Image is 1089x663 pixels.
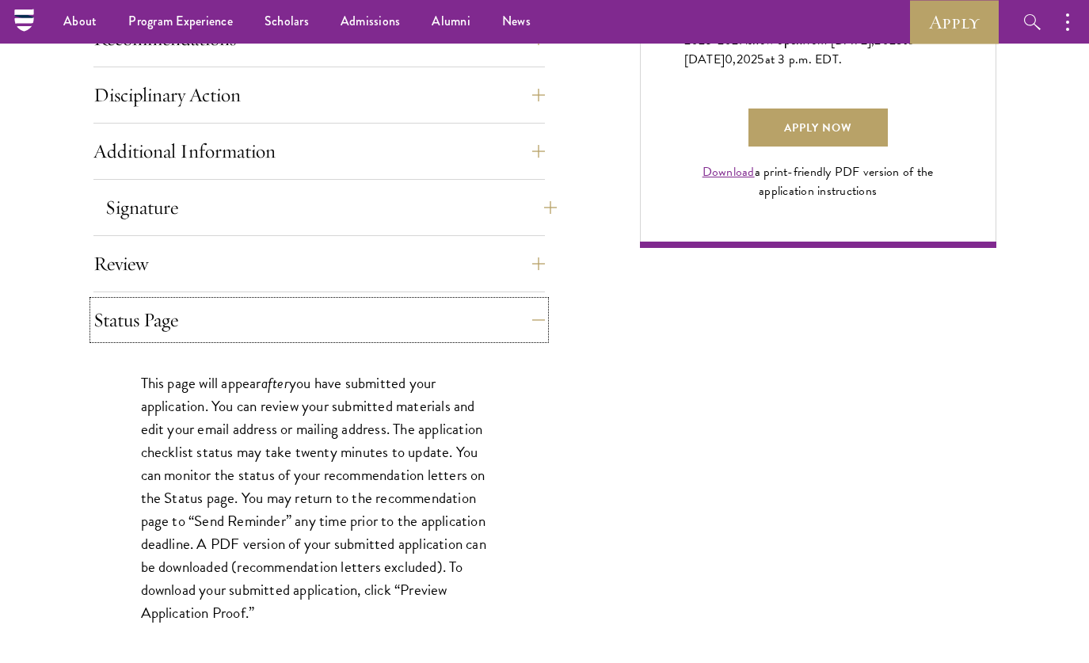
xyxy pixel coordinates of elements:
em: after [261,372,289,394]
span: at 3 p.m. EDT. [765,50,843,69]
a: Apply Now [748,109,888,147]
button: Review [93,245,545,283]
span: 5 [757,50,764,69]
button: Disciplinary Action [93,76,545,114]
button: Signature [105,189,557,227]
div: a print-friendly PDF version of the application instructions [684,162,952,200]
span: to [DATE] [684,31,914,69]
span: 202 [737,50,758,69]
span: 0 [725,50,733,69]
p: This page will appear you have submitted your application. You can review your submitted material... [141,372,497,625]
span: , [733,50,736,69]
button: Status Page [93,301,545,339]
a: Download [703,162,755,181]
button: Additional Information [93,132,545,170]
